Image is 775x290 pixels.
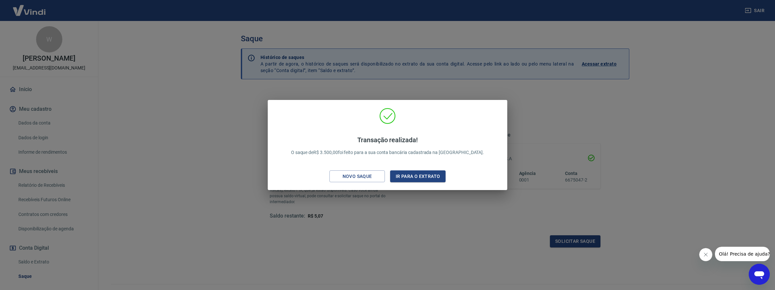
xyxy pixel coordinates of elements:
h4: Transação realizada! [291,136,484,144]
button: Ir para o extrato [390,170,446,183]
iframe: Botão para abrir a janela de mensagens [749,264,770,285]
p: O saque de R$ 3.500,00 foi feito para a sua conta bancária cadastrada na [GEOGRAPHIC_DATA]. [291,136,484,156]
div: Novo saque [335,172,380,181]
iframe: Mensagem da empresa [715,247,770,261]
span: Olá! Precisa de ajuda? [4,5,55,10]
button: Novo saque [329,170,385,183]
iframe: Fechar mensagem [699,248,712,261]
